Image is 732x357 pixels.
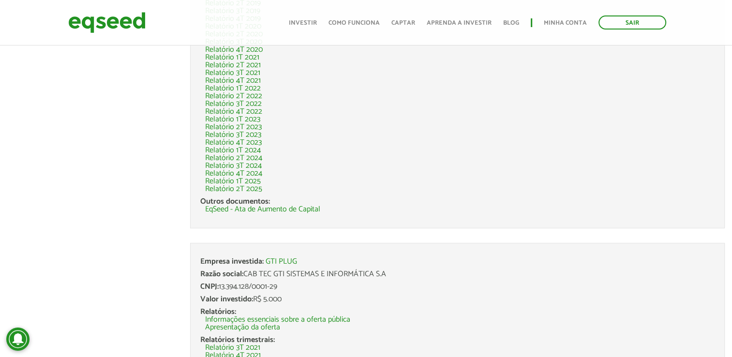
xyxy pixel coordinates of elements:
[205,123,262,131] a: Relatório 2T 2023
[205,344,260,352] a: Relatório 3T 2021
[544,20,587,26] a: Minha conta
[205,185,262,193] a: Relatório 2T 2025
[205,61,261,69] a: Relatório 2T 2021
[205,116,260,123] a: Relatório 1T 2023
[205,92,262,100] a: Relatório 2T 2022
[205,100,262,108] a: Relatório 3T 2022
[329,20,380,26] a: Como funciona
[205,54,259,61] a: Relatório 1T 2021
[68,10,146,35] img: EqSeed
[205,69,260,77] a: Relatório 3T 2021
[427,20,492,26] a: Aprenda a investir
[205,178,261,185] a: Relatório 1T 2025
[205,206,320,213] a: EqSeed - Ata de Aumento de Capital
[205,77,261,85] a: Relatório 4T 2021
[266,258,297,266] a: GTI PLUG
[205,85,261,92] a: Relatório 1T 2022
[200,255,264,268] span: Empresa investida:
[200,305,236,318] span: Relatórios:
[205,131,261,139] a: Relatório 3T 2023
[200,280,219,293] span: CNPJ:
[205,316,350,324] a: Informações essenciais sobre a oferta pública
[200,293,253,306] span: Valor investido:
[205,170,262,178] a: Relatório 4T 2024
[205,46,263,54] a: Relatório 4T 2020
[205,154,262,162] a: Relatório 2T 2024
[200,283,715,291] div: 13.394.128/0001-29
[205,108,262,116] a: Relatório 4T 2022
[200,268,243,281] span: Razão social:
[205,162,262,170] a: Relatório 3T 2024
[391,20,415,26] a: Captar
[598,15,666,30] a: Sair
[289,20,317,26] a: Investir
[205,147,261,154] a: Relatório 1T 2024
[200,195,270,208] span: Outros documentos:
[200,333,275,346] span: Relatórios trimestrais:
[200,270,715,278] div: CAB TEC GTI SISTEMAS E INFORMÁTICA S.A
[200,296,715,303] div: R$ 5.000
[205,324,280,331] a: Apresentação da oferta
[503,20,519,26] a: Blog
[205,139,262,147] a: Relatório 4T 2023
